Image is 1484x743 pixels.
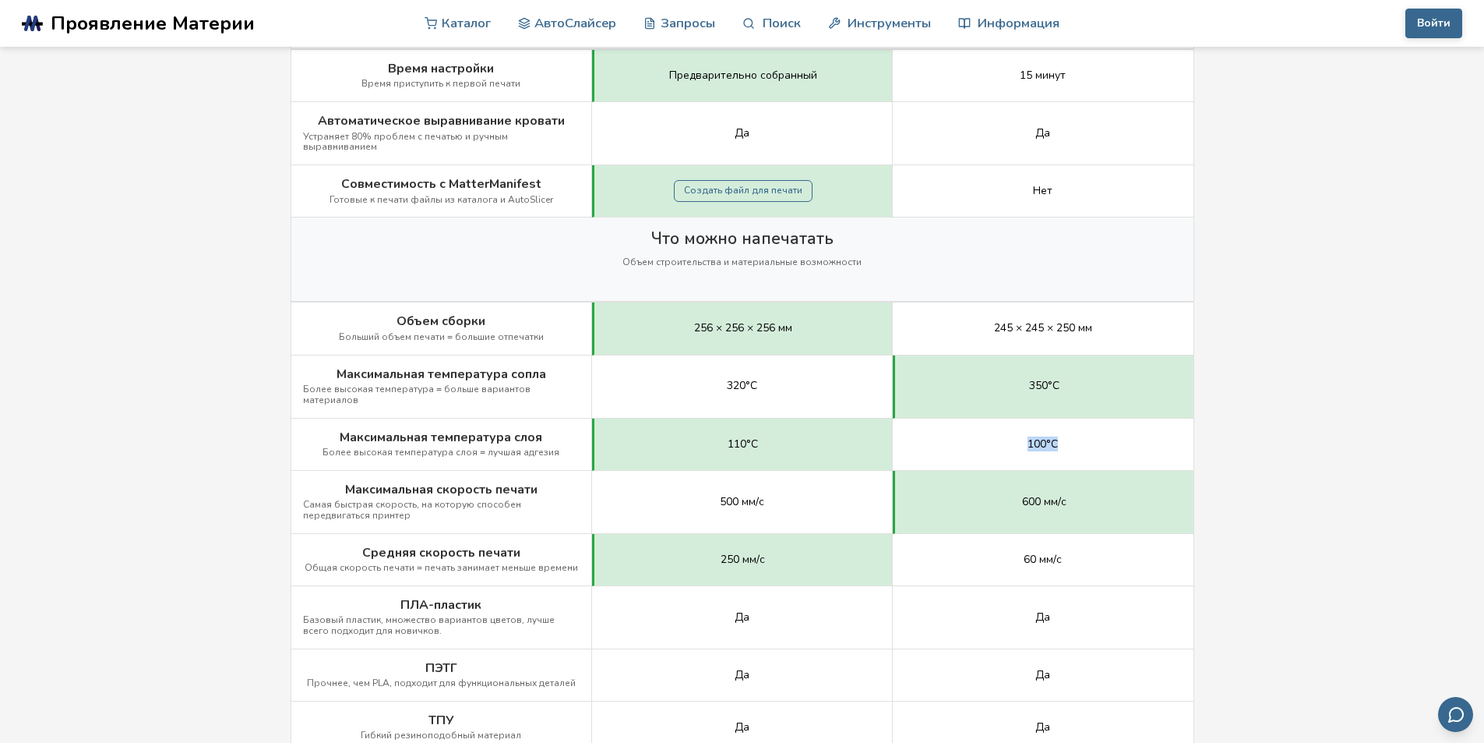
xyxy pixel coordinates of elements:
[978,14,1059,32] font: Информация
[735,610,749,624] font: Да
[330,193,553,206] font: Готовые к печати файлы из каталога и AutoSlicer
[728,437,758,451] font: 110°С
[442,14,491,32] font: Каталог
[345,481,538,498] font: Максимальная скорость печати
[721,552,765,567] font: 250 мм/с
[684,184,802,196] font: Создать файл для печати
[1417,16,1451,30] font: Войти
[720,494,764,509] font: 500 мм/с
[735,126,749,140] font: Да
[397,313,485,330] font: Объем сборки
[694,320,792,335] font: 256 × 256 × 256 мм
[1033,183,1052,198] font: Нет
[763,14,801,32] font: Поиск
[1024,552,1062,567] font: 60 мм/с
[1035,610,1050,624] font: Да
[1035,126,1050,140] font: Да
[339,331,544,343] font: Больший объем печати = большие отпечатки
[735,667,749,682] font: Да
[1028,437,1058,451] font: 100°С
[361,729,521,741] font: Гибкий резиноподобный материал
[661,14,715,32] font: Запросы
[848,14,931,32] font: Инструменты
[735,720,749,734] font: Да
[303,383,531,406] font: Более высокая температура = больше вариантов материалов
[303,614,555,637] font: Базовый пластик, множество вариантов цветов, лучше всего подходит для новичков.
[305,561,578,574] font: Общая скорость печати = печать занимает меньше времени
[51,10,255,37] font: Проявление Материи
[388,60,494,77] font: Время настройки
[303,498,521,522] font: Самая быстрая скорость, на которую способен передвигаться принтер
[1020,68,1066,83] font: 15 минут
[651,228,834,249] font: Что можно напечатать
[425,660,457,677] font: ПЭТГ
[318,112,565,129] font: Автоматическое выравнивание кровати
[400,596,481,614] font: ПЛА-пластик
[1438,697,1473,732] button: Отправить отзыв по электронной почте
[1022,494,1066,509] font: 600 мм/с
[341,175,541,193] font: Совместимость с MatterManifest
[307,677,576,689] font: Прочнее, чем PLA, подходит для функциональных деталей
[340,429,542,446] font: Максимальная температура слоя
[994,320,1092,335] font: 245 × 245 × 250 мм
[361,77,520,90] font: Время приступить к первой печати
[323,446,559,458] font: Более высокая температура слоя = лучшая адгезия
[1405,9,1462,38] button: Войти
[303,130,508,154] font: Устраняет 80% проблем с печатью и ручным выравниванием
[674,180,812,202] a: Создать файл для печати
[1035,667,1050,682] font: Да
[669,68,817,83] font: Предварительно собранный
[362,544,520,561] font: Средняя скорость печати
[1029,378,1059,393] font: 350°С
[428,712,454,729] font: ТПУ
[337,366,546,383] font: Максимальная температура сопла
[1035,720,1050,734] font: Да
[727,378,757,393] font: 320°С
[534,14,616,32] font: АвтоСлайсер
[622,256,862,268] font: Объем строительства и материальные возможности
